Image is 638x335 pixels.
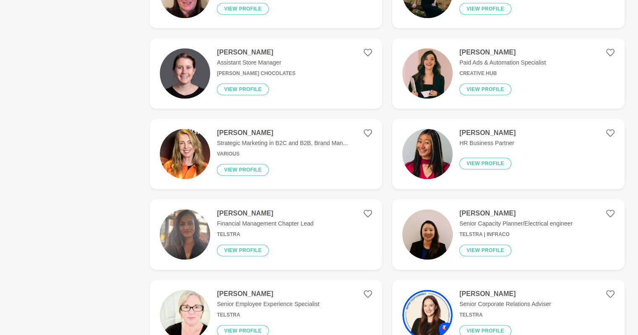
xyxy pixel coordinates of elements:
p: Senior Employee Experience Specialist [217,300,319,309]
h4: [PERSON_NAME] [459,209,573,218]
button: View profile [459,158,511,169]
img: dbd646e5a69572db4a1904c898541240c071e52b-2316x3088.jpg [160,209,210,260]
h6: [PERSON_NAME] Chocolates [217,70,295,77]
button: View profile [217,164,269,176]
a: [PERSON_NAME]Strategic Marketing in B2C and B2B, Brand Man...VariousView profile [150,119,382,189]
img: 97086b387fc226d6d01cf5914affb05117c0ddcf-3316x4145.jpg [402,129,453,179]
h4: [PERSON_NAME] [459,129,516,137]
button: View profile [459,244,511,256]
button: View profile [217,244,269,256]
button: View profile [459,83,511,95]
p: Financial Management Chapter Lead [217,219,313,228]
h6: Various [217,151,348,157]
p: Strategic Marketing in B2C and B2B, Brand Man... [217,139,348,148]
h6: Telstra | InfraCo [459,231,573,238]
h4: [PERSON_NAME] [217,209,313,218]
a: [PERSON_NAME]HR Business PartnerView profile [392,119,625,189]
img: 029c2c42733b9d2b0ba2768d6a5c372c1f7a500f-500x500.jpg [160,48,210,99]
h6: Telstra [217,231,313,238]
h6: Creative Hub [459,70,546,77]
p: Assistant Store Manager [217,58,295,67]
h4: [PERSON_NAME] [459,290,551,298]
a: [PERSON_NAME]Financial Management Chapter LeadTelstraView profile [150,199,382,270]
img: ee0edfca580b48478b9949b37cc6a4240d151855-1440x1440.webp [402,48,453,99]
h4: [PERSON_NAME] [217,290,319,298]
a: [PERSON_NAME]Assistant Store Manager[PERSON_NAME] ChocolatesView profile [150,38,382,109]
button: View profile [459,3,511,15]
h4: [PERSON_NAME] [217,129,348,137]
a: [PERSON_NAME]Paid Ads & Automation SpecialistCreative HubView profile [392,38,625,109]
p: Paid Ads & Automation Specialist [459,58,546,67]
h4: [PERSON_NAME] [459,48,546,57]
p: Senior Capacity Planner/Electrical engineer [459,219,573,228]
img: 23dfe6b37e27fa9795f08afb0eaa483090fbb44a-1003x870.png [160,129,210,179]
h6: Telstra [459,312,551,318]
p: Senior Corporate Relations Adviser [459,300,551,309]
p: HR Business Partner [459,139,516,148]
img: 49f725dcccdd8bf20ef7723de0b376859f0749ad-800x800.jpg [402,209,453,260]
a: [PERSON_NAME]Senior Capacity Planner/Electrical engineerTelstra | InfraCoView profile [392,199,625,270]
button: View profile [217,83,269,95]
h4: [PERSON_NAME] [217,48,295,57]
h6: Telstra [217,312,319,318]
button: View profile [217,3,269,15]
